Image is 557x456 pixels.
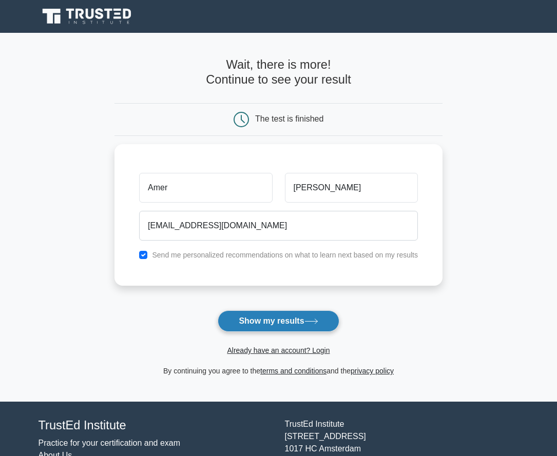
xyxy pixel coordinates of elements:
[351,367,394,375] a: privacy policy
[260,367,326,375] a: terms and conditions
[139,211,418,241] input: Email
[39,418,273,432] h4: TrustEd Institute
[152,251,418,259] label: Send me personalized recommendations on what to learn next based on my results
[218,310,339,332] button: Show my results
[227,346,330,354] a: Already have an account? Login
[255,114,323,123] div: The test is finished
[114,57,443,87] h4: Wait, there is more! Continue to see your result
[39,439,181,447] a: Practice for your certification and exam
[139,173,272,203] input: First name
[285,173,418,203] input: Last name
[108,365,449,377] div: By continuing you agree to the and the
